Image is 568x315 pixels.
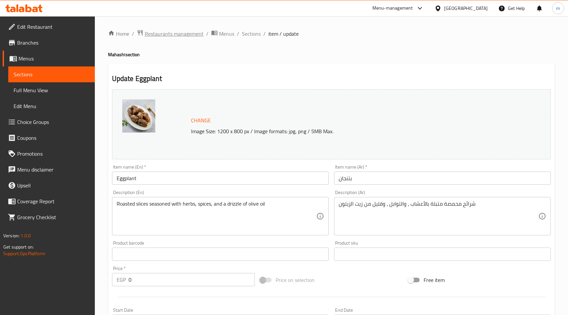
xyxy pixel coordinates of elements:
span: Coverage Report [17,197,90,205]
a: Sections [8,66,95,82]
button: Change [188,114,213,127]
div: Menu-management [372,4,413,12]
a: Branches [3,35,95,51]
span: Sections [14,70,90,78]
a: Sections [242,30,261,38]
span: Grocery Checklist [17,213,90,221]
li: / [237,30,239,38]
span: Full Menu View [14,86,90,94]
span: Coupons [17,134,90,142]
p: Image Size: 1200 x 800 px / Image formats: jpg, png / 5MB Max. [188,127,502,135]
span: Edit Restaurant [17,23,90,31]
a: Promotions [3,146,95,162]
span: Edit Menu [14,102,90,110]
li: / [206,30,208,38]
a: Home [108,30,129,38]
div: [GEOGRAPHIC_DATA] [444,5,488,12]
p: EGP [117,276,126,284]
a: Support.OpsPlatform [3,249,45,258]
a: Coverage Report [3,193,95,209]
li: / [263,30,266,38]
span: Promotions [17,150,90,158]
span: Free item [424,276,445,284]
h2: Update Eggplant [112,74,551,84]
span: Price on selection [276,276,315,284]
span: m [556,5,560,12]
input: Please enter product sku [334,248,551,261]
span: Version: [3,231,19,240]
a: Grocery Checklist [3,209,95,225]
a: Menus [211,29,234,38]
nav: breadcrumb [108,29,555,38]
span: Choice Groups [17,118,90,126]
span: 1.0.0 [20,231,31,240]
h4: Mahashi section [108,51,555,58]
input: Please enter product barcode [112,248,329,261]
a: Restaurants management [137,29,204,38]
textarea: Roasted slices seasoned with herbs, spices, and a drizzle of olive oil [117,201,316,232]
span: Menu disclaimer [17,166,90,174]
li: / [132,30,134,38]
a: Menu disclaimer [3,162,95,177]
a: Coupons [3,130,95,146]
span: Get support on: [3,243,34,251]
span: Menus [219,30,234,38]
span: item / update [268,30,299,38]
span: Menus [19,55,90,62]
span: Restaurants management [145,30,204,38]
input: Please enter price [129,273,255,286]
span: Upsell [17,181,90,189]
a: Menus [3,51,95,66]
a: Choice Groups [3,114,95,130]
a: Edit Menu [8,98,95,114]
span: Change [191,116,211,125]
input: Enter name Ar [334,172,551,185]
img: 20231124_Talabat_UAE_Al_W638531255103792583.jpg [122,99,155,133]
span: Branches [17,39,90,47]
a: Upsell [3,177,95,193]
input: Enter name En [112,172,329,185]
textarea: شرائح محمصة متبلة بالأعشاب ، والتوابل ، وقليل من زيت الزيتون [339,201,538,232]
a: Edit Restaurant [3,19,95,35]
a: Full Menu View [8,82,95,98]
